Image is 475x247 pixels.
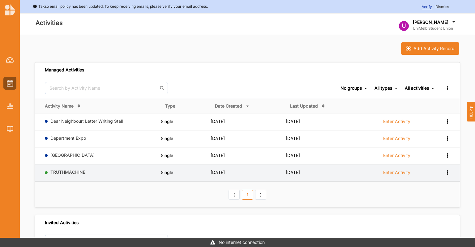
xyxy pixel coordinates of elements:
img: Reports [7,103,13,109]
div: Last Updated [290,103,318,109]
input: Search by Activity Name [45,82,168,94]
label: Enter Activity [383,119,410,124]
input: Search [45,235,168,247]
a: Department Expo [50,135,86,141]
a: Library [3,122,16,135]
div: All activities [405,85,429,91]
span: Single [161,153,173,158]
span: Dismiss [435,4,449,9]
div: Add Activity Record [413,46,455,51]
label: Enter Activity [383,170,410,175]
a: Activities [3,77,16,90]
span: [DATE] [211,119,225,124]
div: Activity Name [45,103,74,109]
a: Previous item [229,190,240,200]
img: logo [5,4,15,15]
div: U [399,21,409,31]
span: [DATE] [286,153,300,158]
img: icon [406,46,411,51]
a: TRUTHMACHINE [50,169,85,175]
span: [DATE] [211,153,225,158]
span: Single [161,119,173,124]
a: Enter Activity [383,152,410,162]
a: Dashboard [3,54,16,67]
a: Reports [3,100,16,113]
span: [DATE] [211,136,225,141]
img: Dashboard [6,57,14,63]
div: Pagination Navigation [228,189,267,200]
img: Activities [7,80,13,87]
a: Dear Neighbour: Letter Writing Stall [50,118,123,124]
label: Activities [36,18,63,28]
div: Takso email policy has been updated. To keep receiving emails, please verify your email address. [33,3,208,10]
a: [GEOGRAPHIC_DATA] [50,152,95,158]
label: UniMelb Student Union [413,26,457,31]
span: [DATE] [211,170,225,175]
a: Next item [255,190,266,200]
span: [DATE] [286,136,300,141]
div: Date Created [215,103,242,109]
div: No groups [340,85,362,91]
div: Invited Activities [45,220,79,225]
label: Enter Activity [383,136,410,141]
th: Type [161,99,211,113]
img: Library [7,126,13,131]
span: Verify [422,4,432,9]
label: Enter Activity [383,153,410,158]
div: Managed Activities [45,67,84,73]
span: Single [161,170,173,175]
span: Single [161,136,173,141]
span: [DATE] [286,170,300,175]
a: 1 [242,190,253,200]
button: iconAdd Activity Record [401,42,459,55]
div: No internet connection [2,239,473,245]
span: [DATE] [286,119,300,124]
a: Enter Activity [383,118,410,128]
div: All types [374,85,392,91]
a: Enter Activity [383,135,410,145]
label: [PERSON_NAME] [413,19,448,25]
a: Enter Activity [383,169,410,179]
